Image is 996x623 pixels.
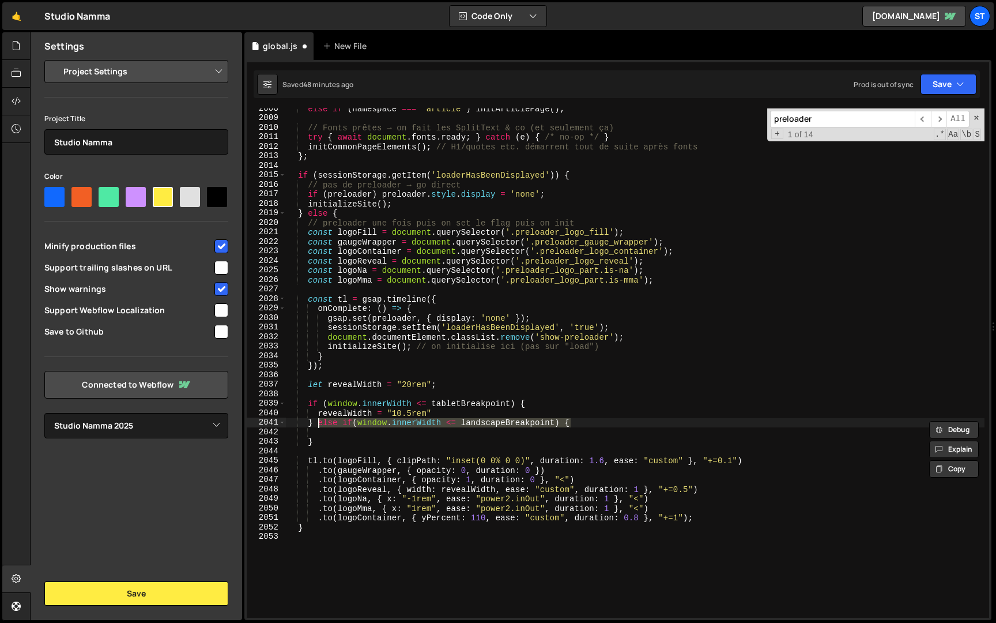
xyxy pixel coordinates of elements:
div: 2017 [247,189,286,199]
span: RegExp Search [934,129,946,140]
span: Alt-Enter [946,111,969,127]
div: 2023 [247,246,286,256]
span: Search In Selection [974,129,981,140]
input: Search for [770,111,915,127]
input: Project name [44,129,228,155]
div: global.js [263,40,297,52]
a: 🤙 [2,2,31,30]
button: Code Only [450,6,546,27]
div: 2022 [247,237,286,247]
div: Studio Namma [44,9,110,23]
div: 2040 [247,408,286,418]
div: 2035 [247,361,286,370]
div: 2018 [247,199,286,209]
span: Toggle Replace mode [771,129,783,140]
label: Project Title [44,113,85,125]
span: Minify production files [44,241,213,252]
div: 2043 [247,437,286,446]
button: Copy [929,460,979,478]
div: 2053 [247,532,286,542]
div: 2014 [247,161,286,171]
button: Debug [929,421,979,438]
div: 2030 [247,313,286,323]
a: [DOMAIN_NAME] [862,6,966,27]
span: Whole Word Search [960,129,972,140]
div: 2019 [247,208,286,218]
div: 2050 [247,504,286,513]
div: 2012 [247,142,286,152]
div: 2037 [247,380,286,389]
div: 2048 [247,485,286,494]
div: 2041 [247,418,286,427]
span: Support trailing slashes on URL [44,262,213,273]
div: 2042 [247,427,286,437]
div: 2026 [247,275,286,285]
div: 2020 [247,218,286,228]
span: Support Webflow Localization [44,305,213,316]
div: 2031 [247,322,286,332]
div: 2029 [247,303,286,313]
div: 2049 [247,494,286,504]
button: Explain [929,441,979,458]
div: Prod is out of sync [854,80,914,89]
div: 2036 [247,370,286,380]
span: Show warnings [44,283,213,295]
div: 2021 [247,227,286,237]
div: New File [323,40,371,52]
div: 2033 [247,341,286,351]
div: 2044 [247,446,286,456]
div: 2013 [247,151,286,161]
div: 2051 [247,513,286,523]
div: 2046 [247,466,286,475]
span: CaseSensitive Search [947,129,959,140]
div: 2052 [247,523,286,532]
span: 1 of 14 [783,130,818,140]
span: ​ [915,111,931,127]
h2: Settings [44,40,84,52]
div: 2015 [247,170,286,180]
div: 2009 [247,113,286,123]
a: St [969,6,990,27]
div: 2038 [247,389,286,399]
div: 2024 [247,256,286,266]
span: Save to Github [44,326,213,337]
div: 2027 [247,284,286,294]
div: 2016 [247,180,286,190]
div: 2039 [247,399,286,408]
div: 2034 [247,351,286,361]
button: Save [920,74,976,95]
a: Connected to Webflow [44,371,228,399]
div: 2025 [247,265,286,275]
label: Color [44,171,63,182]
div: 48 minutes ago [303,80,353,89]
button: Save [44,581,228,606]
div: Saved [282,80,353,89]
div: 2047 [247,475,286,485]
span: ​ [931,111,947,127]
div: 2010 [247,123,286,133]
div: 2045 [247,456,286,466]
div: 2008 [247,104,286,114]
div: 2011 [247,132,286,142]
div: 2028 [247,294,286,304]
div: 2032 [247,332,286,342]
